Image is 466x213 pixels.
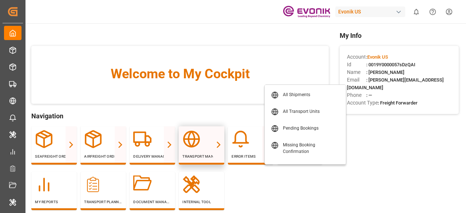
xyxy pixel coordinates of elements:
span: My Info [340,31,459,40]
span: Account Type [347,99,378,107]
p: My Reports [35,199,73,205]
span: Evonik US [367,54,388,60]
p: Delivery Management [133,154,171,159]
p: Seafreight Order Management [35,154,73,159]
span: Id [347,61,366,68]
a: Pending Drayage Bookings [268,159,342,176]
button: Evonik US [335,5,408,19]
span: : [366,54,388,60]
span: : 0019Y0000057sDzQAI [366,62,415,67]
a: All Transport Units [268,103,342,120]
span: Account [347,53,366,61]
div: All Shipments [283,91,310,99]
button: show 0 new notifications [408,4,424,20]
span: Phone [347,91,366,99]
span: Welcome to My Cockpit [46,64,314,84]
p: Airfreight Order Management [84,154,122,159]
a: All Shipments [268,87,342,103]
p: Document Management [133,199,171,205]
span: Name [347,68,366,76]
span: Email [347,76,366,84]
span: Navigation [31,111,329,121]
a: Pending Bookings [268,120,342,137]
span: : [PERSON_NAME][EMAIL_ADDRESS][DOMAIN_NAME] [347,77,444,90]
a: Missing Booking Confirmation [268,137,342,159]
span: : Freight Forwarder [378,100,418,106]
span: : — [366,92,372,98]
img: Evonik-brand-mark-Deep-Purple-RGB.jpeg_1700498283.jpeg [283,5,330,18]
p: Transport Management [182,154,221,159]
div: Missing Booking Confirmation [283,142,339,155]
button: Help Center [424,4,441,20]
span: : [PERSON_NAME] [366,70,404,75]
p: Internal Tool [182,199,221,205]
div: Pending Bookings [283,125,319,132]
div: All Transport Units [283,108,320,115]
p: Transport Planner [84,199,122,205]
p: Error Items [232,154,270,159]
div: Evonik US [335,7,405,17]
